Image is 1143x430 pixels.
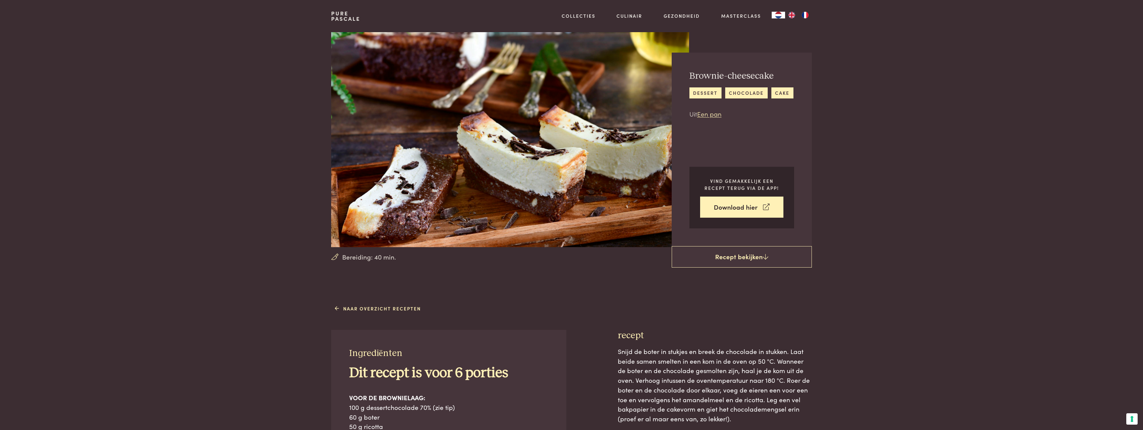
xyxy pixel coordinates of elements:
aside: Language selected: Nederlands [772,12,812,18]
b: VOOR DE BROWNIELAAG: [349,393,425,402]
span: Bereiding: 40 min. [342,252,396,262]
a: chocolade [725,87,768,98]
a: dessert [689,87,722,98]
a: PurePascale [331,11,360,21]
a: cake [771,87,793,98]
a: EN [785,12,798,18]
img: Brownie-cheesecake [331,32,689,247]
p: Uit [689,109,793,119]
p: Vind gemakkelijk een recept terug via de app! [700,177,783,191]
ul: Language list [785,12,812,18]
b: Dit recept is voor 6 porties [349,366,508,380]
a: Naar overzicht recepten [335,305,421,312]
span: Ingrediënten [349,349,402,358]
a: Download hier [700,197,783,218]
a: Een pan [697,109,722,118]
span: Snijd de boter in stukjes en breek de chocolade in stukken. Laat beide samen smelten in een kom i... [618,347,810,423]
button: Uw voorkeuren voor toestemming voor trackingtechnologieën [1126,413,1138,425]
div: Language [772,12,785,18]
a: FR [798,12,812,18]
a: Collecties [562,12,595,19]
h3: recept [618,330,812,342]
a: Recept bekijken [672,246,812,268]
h2: Brownie-cheesecake [689,70,793,82]
span: 100 g dessertchocolade 70% (zie tip) [349,403,455,412]
a: Gezondheid [664,12,700,19]
span: 60 g boter [349,412,380,421]
a: Culinair [616,12,642,19]
a: NL [772,12,785,18]
a: Masterclass [721,12,761,19]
